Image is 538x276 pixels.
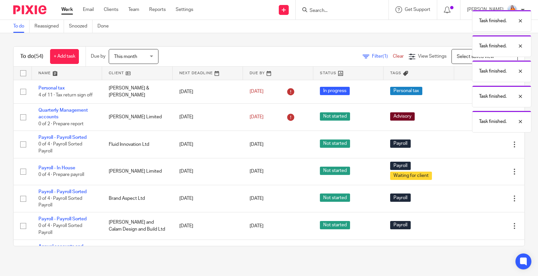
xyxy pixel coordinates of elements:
span: [DATE] [250,169,264,174]
span: Not started [320,139,350,148]
td: The AV4U Limited [102,240,172,274]
img: DSC08036.jpg [507,5,517,15]
td: [DATE] [173,80,243,103]
a: Reassigned [34,20,64,33]
p: Task finished. [479,118,507,125]
a: Settings [176,6,193,13]
p: Due by [91,53,105,60]
span: 0 of 4 · Payroll Sorted Payroll [38,142,82,154]
span: Not started [320,221,350,229]
span: [DATE] [250,224,264,228]
td: Fluid Innovation Ltd [102,131,172,158]
h1: To do [20,53,43,60]
span: Not started [320,167,350,175]
td: [DATE] [173,212,243,240]
td: [PERSON_NAME] and Calam Design and Build Ltd [102,212,172,240]
a: Payroll - In House [38,166,75,170]
td: [DATE] [173,103,243,131]
td: [PERSON_NAME] & [PERSON_NAME] [102,80,172,103]
a: Quarterly Management accounts [38,108,88,119]
span: Not started [320,193,350,202]
a: Snoozed [69,20,92,33]
p: Task finished. [479,18,507,24]
span: Payroll [390,162,411,170]
td: [DATE] [173,185,243,212]
p: Task finished. [479,93,507,100]
img: Pixie [13,5,46,14]
span: Payroll [390,139,411,148]
td: [DATE] [173,158,243,185]
span: [DATE] [250,115,264,119]
span: [DATE] [250,89,264,94]
p: Task finished. [479,43,507,49]
td: [PERSON_NAME] Limited [102,103,172,131]
span: Payroll [390,193,411,202]
a: Clients [104,6,118,13]
span: 0 of 4 · Payroll Sorted Payroll [38,196,82,208]
td: Brand Aspect Ltd [102,185,172,212]
td: [DATE] [173,131,243,158]
span: 4 of 11 · Tax return sign off [38,93,92,97]
td: [DATE] [173,240,243,274]
span: 0 of 2 · Prepare report [38,122,84,126]
a: Reports [149,6,166,13]
a: Email [83,6,94,13]
span: This month [114,54,137,59]
span: 0 of 4 · Prepare payroll [38,173,84,177]
span: Payroll [390,221,411,229]
span: [DATE] [250,142,264,147]
span: (54) [34,54,43,59]
a: Payroll - Payroll Sorted [38,135,87,140]
a: + Add task [50,49,79,64]
span: Waiting for client [390,172,432,180]
a: Annual accounts and CT600 return [38,244,83,255]
td: [PERSON_NAME] Limited [102,158,172,185]
a: Personal tax [38,86,65,90]
a: Work [61,6,73,13]
a: Payroll - Payroll Sorted [38,190,87,194]
span: [DATE] [250,196,264,201]
a: Payroll - Payroll Sorted [38,217,87,221]
a: To do [13,20,30,33]
p: Task finished. [479,68,507,75]
a: Done [97,20,114,33]
a: Team [128,6,139,13]
span: 0 of 4 · Payroll Sorted Payroll [38,224,82,235]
